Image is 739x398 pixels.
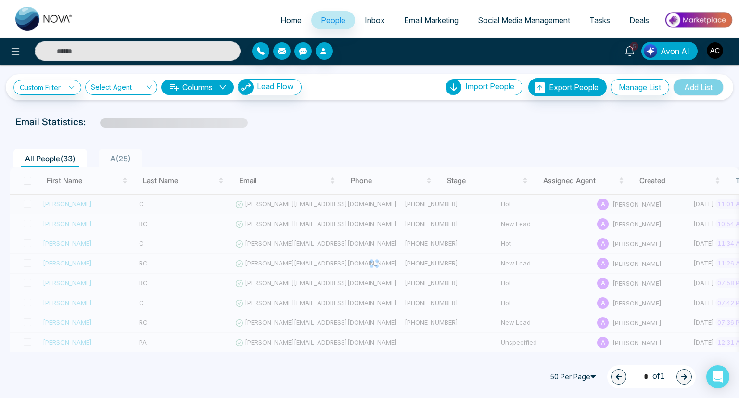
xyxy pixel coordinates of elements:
[641,42,698,60] button: Avon AI
[404,15,459,25] span: Email Marketing
[21,154,79,163] span: All People ( 33 )
[620,11,659,29] a: Deals
[355,11,395,29] a: Inbox
[549,82,599,92] span: Export People
[311,11,355,29] a: People
[106,154,135,163] span: A ( 25 )
[395,11,468,29] a: Email Marketing
[644,44,657,58] img: Lead Flow
[638,370,665,383] span: of 1
[238,79,302,95] button: Lead Flow
[219,83,227,91] span: down
[546,369,603,385] span: 50 Per Page
[365,15,385,25] span: Inbox
[707,42,723,59] img: User Avatar
[580,11,620,29] a: Tasks
[271,11,311,29] a: Home
[257,81,293,91] span: Lead Flow
[618,42,641,59] a: 5
[280,15,302,25] span: Home
[629,15,649,25] span: Deals
[661,45,689,57] span: Avon AI
[589,15,610,25] span: Tasks
[663,9,733,31] img: Market-place.gif
[611,79,669,95] button: Manage List
[234,79,302,95] a: Lead FlowLead Flow
[238,80,254,95] img: Lead Flow
[13,80,81,95] a: Custom Filter
[321,15,345,25] span: People
[15,115,86,129] p: Email Statistics:
[706,365,729,388] div: Open Intercom Messenger
[528,78,607,96] button: Export People
[478,15,570,25] span: Social Media Management
[161,80,234,95] button: Columnsdown
[15,7,73,31] img: Nova CRM Logo
[465,81,514,91] span: Import People
[468,11,580,29] a: Social Media Management
[630,42,638,51] span: 5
